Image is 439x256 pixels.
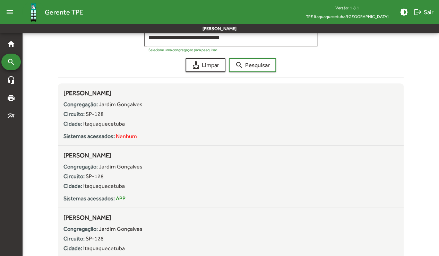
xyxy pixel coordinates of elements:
mat-icon: brightness_medium [400,8,408,16]
button: Pesquisar [229,58,276,72]
span: SP-128 [86,111,104,117]
mat-icon: home [7,40,15,48]
span: Sair [414,6,433,18]
mat-hint: Selecione uma congregação para pesquisar. [148,48,218,52]
mat-icon: cleaning_services [192,61,200,69]
span: Jardim Gonçalves [99,101,143,108]
mat-icon: menu [3,5,17,19]
strong: Circuito: [63,173,85,180]
mat-icon: multiline_chart [7,112,15,120]
strong: Sistemas acessados: [63,195,115,202]
span: Itaquaquecetuba [83,245,125,252]
span: Itaquaquecetuba [83,120,125,127]
span: Nenhum [116,133,137,139]
button: Sair [411,6,436,18]
strong: Cidade: [63,120,82,127]
span: TPE Itaquaquecetuba/[GEOGRAPHIC_DATA] [300,12,394,21]
span: [PERSON_NAME] [63,152,111,159]
mat-icon: search [7,58,15,66]
mat-icon: print [7,94,15,102]
mat-icon: search [235,61,243,69]
span: Gerente TPE [45,7,83,18]
span: Pesquisar [235,59,270,71]
strong: Congregação: [63,226,98,232]
span: APP [116,195,126,202]
strong: Circuito: [63,111,85,117]
span: Jardim Gonçalves [99,163,143,170]
strong: Cidade: [63,183,82,189]
mat-icon: logout [414,8,422,16]
span: [PERSON_NAME] [63,89,111,97]
strong: Cidade: [63,245,82,252]
strong: Congregação: [63,163,98,170]
span: [PERSON_NAME] [63,214,111,221]
span: SP-128 [86,235,104,242]
strong: Sistemas acessados: [63,133,115,139]
button: Limpar [186,58,225,72]
a: Gerente TPE [17,1,83,24]
img: Logo [22,1,45,24]
span: SP-128 [86,173,104,180]
span: Itaquaquecetuba [83,183,125,189]
span: Jardim Gonçalves [99,226,143,232]
strong: Circuito: [63,235,85,242]
mat-icon: headset_mic [7,76,15,84]
span: Limpar [192,59,219,71]
div: Versão: 1.8.1 [300,3,394,12]
strong: Congregação: [63,101,98,108]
